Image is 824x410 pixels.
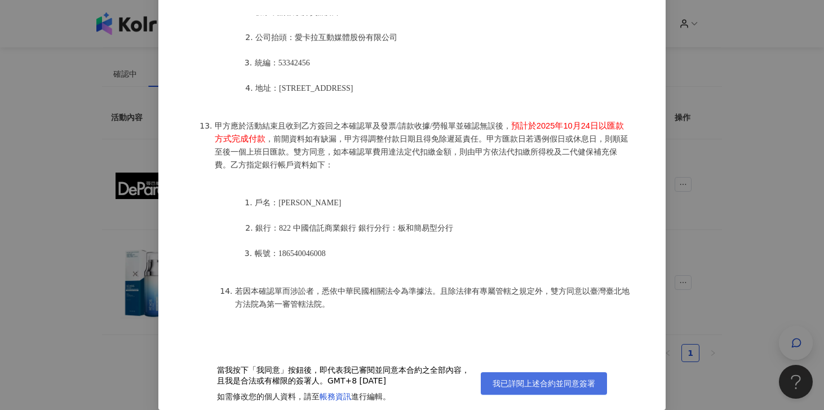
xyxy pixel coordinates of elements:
span: 我已詳閱上述合約並同意簽署 [493,379,595,388]
a: 帳務資訊 [320,392,351,401]
span: 若因本確認單而涉訟者，悉依中華民國相關法令為準據法。且除法律有專屬管轄之規定外，雙方同意以臺灣臺北地方法院為第一審管轄法院。 [235,287,630,308]
span: 地址：[STREET_ADDRESS] [255,84,353,92]
span: 甲方應於活動結束且收到乙方簽回之本確認單及發票/請款收據/勞報單並確認無誤後， [215,122,511,130]
div: 如需修改您的個人資料，請至 進行編輯。 [217,391,472,403]
button: 我已詳閱上述合約並同意簽署 [481,372,607,395]
span: 統編：53342456 [255,59,310,67]
span: 銀行：822 中國信託商業銀行 [255,224,356,232]
span: 帳號：186540046008 [255,249,326,258]
span: ，前開資料如有缺漏，甲方得調整付款日期且得免除遲延責任。甲方匯款日若遇例假日或休息日，則順延至後一個上班日匯款。雙方同意，如本確認單費用達法定代扣繳金額，則由甲方依法代扣繳所得稅及二代健保補充保... [215,135,628,169]
span: 銀行分行：板和簡易型分行 [358,224,453,232]
div: 當我按下「我同意」按鈕後，即代表我已審閱並同意本合約之全部內容，且我是合法或有權限的簽署人。 GMT+8 [DATE] [217,365,472,387]
span: 公司抬頭：愛卡拉互動媒體股份有限公司 [255,33,397,42]
span: 戶名：[PERSON_NAME] [255,199,341,207]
